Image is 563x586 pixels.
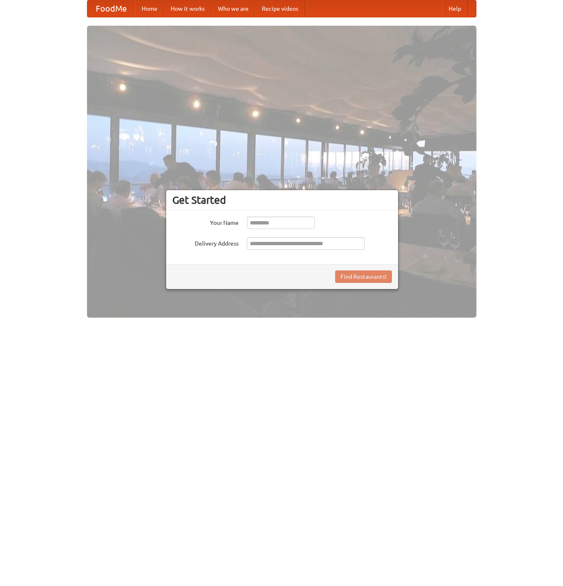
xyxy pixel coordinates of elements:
[135,0,164,17] a: Home
[164,0,211,17] a: How it works
[172,217,239,227] label: Your Name
[172,194,392,206] h3: Get Started
[335,270,392,283] button: Find Restaurants!
[442,0,468,17] a: Help
[211,0,255,17] a: Who we are
[255,0,305,17] a: Recipe videos
[87,0,135,17] a: FoodMe
[172,237,239,248] label: Delivery Address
